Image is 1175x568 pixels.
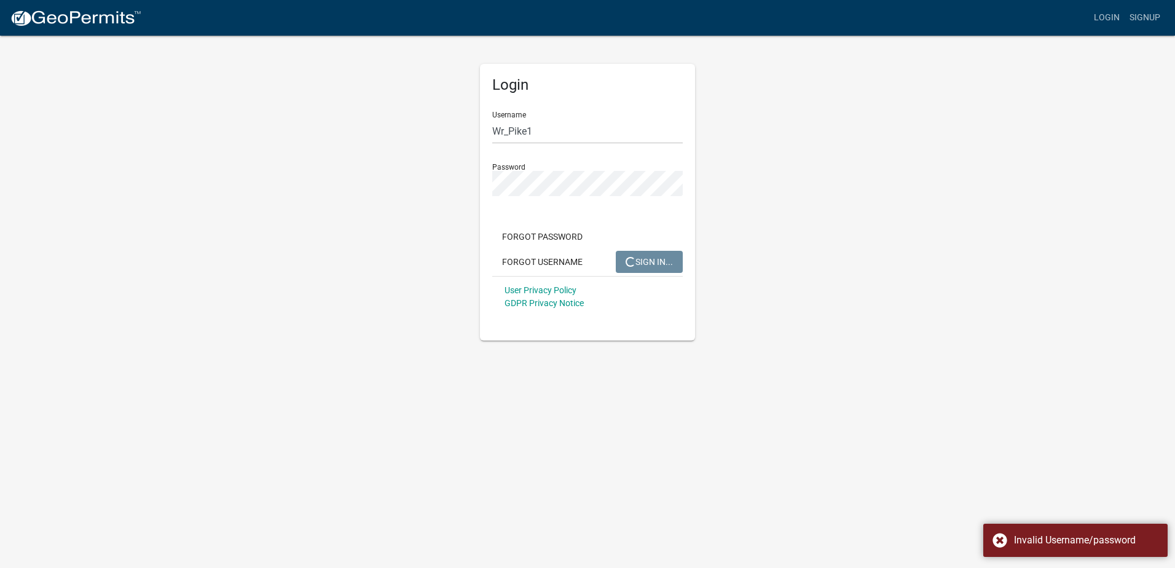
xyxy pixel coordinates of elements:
h5: Login [492,76,683,94]
button: Forgot Password [492,226,592,248]
a: GDPR Privacy Notice [505,298,584,308]
a: Signup [1125,6,1165,30]
button: Forgot Username [492,251,592,273]
a: User Privacy Policy [505,285,576,295]
a: Login [1089,6,1125,30]
span: SIGN IN... [626,256,673,266]
div: Invalid Username/password [1014,533,1158,548]
button: SIGN IN... [616,251,683,273]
